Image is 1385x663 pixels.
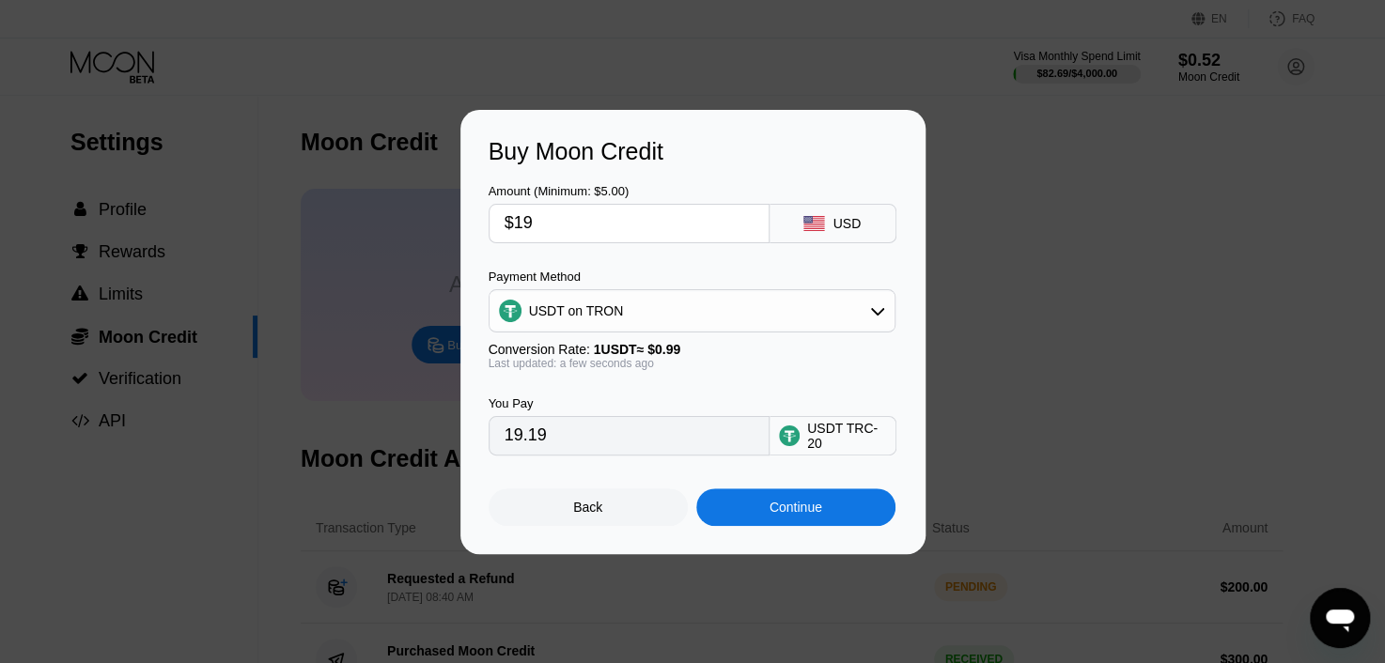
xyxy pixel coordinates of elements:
[529,303,624,318] div: USDT on TRON
[490,292,895,330] div: USDT on TRON
[594,342,681,357] span: 1 USDT ≈ $0.99
[573,500,602,515] div: Back
[770,500,822,515] div: Continue
[489,357,895,370] div: Last updated: a few seconds ago
[1310,588,1370,648] iframe: Button to launch messaging window
[696,488,895,526] div: Continue
[489,396,770,410] div: You Pay
[489,488,688,526] div: Back
[833,216,861,231] div: USD
[807,421,886,451] div: USDT TRC-20
[489,138,897,165] div: Buy Moon Credit
[489,342,895,357] div: Conversion Rate:
[489,270,895,284] div: Payment Method
[505,205,754,242] input: $0.00
[489,184,770,198] div: Amount (Minimum: $5.00)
